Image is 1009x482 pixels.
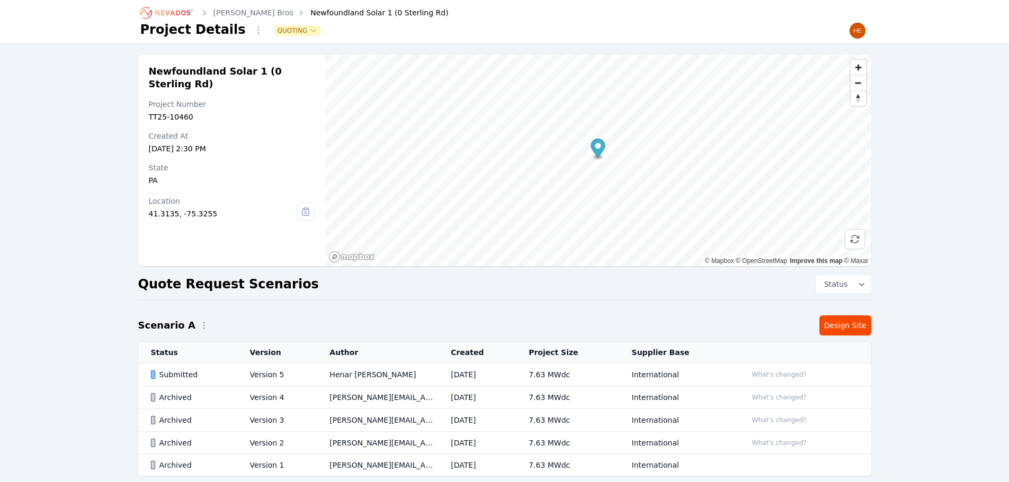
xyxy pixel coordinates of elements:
[237,454,317,476] td: Version 1
[328,251,375,263] a: Mapbox homepage
[140,21,246,38] h1: Project Details
[851,90,866,106] button: Reset bearing to north
[151,415,232,425] div: Archived
[237,342,317,363] th: Version
[851,76,866,90] span: Zoom out
[747,437,811,449] button: What's changed?
[213,7,294,18] a: [PERSON_NAME] Bros
[317,454,438,476] td: [PERSON_NAME][EMAIL_ADDRESS][PERSON_NAME][DOMAIN_NAME]
[317,342,438,363] th: Author
[237,363,317,386] td: Version 5
[317,386,438,409] td: [PERSON_NAME][EMAIL_ADDRESS][PERSON_NAME][DOMAIN_NAME]
[149,162,315,173] div: State
[275,26,320,35] button: Quoting
[149,175,315,186] div: PA
[844,257,869,265] a: Maxar
[138,363,871,386] tr: SubmittedVersion 5Henar [PERSON_NAME][DATE]7.63 MWdcInternationalWhat's changed?
[516,363,619,386] td: 7.63 MWdc
[149,208,297,219] div: 41.3135, -75.3255
[516,409,619,432] td: 7.63 MWdc
[619,363,735,386] td: International
[516,454,619,476] td: 7.63 MWdc
[747,369,811,380] button: What's changed?
[151,392,232,403] div: Archived
[237,432,317,454] td: Version 2
[619,454,735,476] td: International
[438,432,516,454] td: [DATE]
[317,409,438,432] td: [PERSON_NAME][EMAIL_ADDRESS][PERSON_NAME][DOMAIN_NAME]
[591,139,605,160] div: Map marker
[516,432,619,454] td: 7.63 MWdc
[138,432,871,454] tr: ArchivedVersion 2[PERSON_NAME][EMAIL_ADDRESS][PERSON_NAME][DOMAIN_NAME][DATE]7.63 MWdcInternation...
[317,432,438,454] td: [PERSON_NAME][EMAIL_ADDRESS][PERSON_NAME][DOMAIN_NAME]
[516,342,619,363] th: Project Size
[816,275,871,294] button: Status
[851,60,866,75] button: Zoom in
[149,65,315,90] h2: Newfoundland Solar 1 (0 Sterling Rd)
[151,369,232,380] div: Submitted
[296,7,448,18] div: Newfoundland Solar 1 (0 Sterling Rd)
[747,392,811,403] button: What's changed?
[619,409,735,432] td: International
[149,112,315,122] div: TT25-10460
[138,342,237,363] th: Status
[237,409,317,432] td: Version 3
[317,363,438,386] td: Henar [PERSON_NAME]
[619,386,735,409] td: International
[819,315,871,335] a: Design Site
[820,279,848,289] span: Status
[149,99,315,110] div: Project Number
[849,22,866,39] img: Henar Luque
[149,143,315,154] div: [DATE] 2:30 PM
[619,432,735,454] td: International
[790,257,842,265] a: Improve this map
[149,196,297,206] div: Location
[151,438,232,448] div: Archived
[138,386,871,409] tr: ArchivedVersion 4[PERSON_NAME][EMAIL_ADDRESS][PERSON_NAME][DOMAIN_NAME][DATE]7.63 MWdcInternation...
[438,409,516,432] td: [DATE]
[138,318,195,333] h2: Scenario A
[438,363,516,386] td: [DATE]
[705,257,734,265] a: Mapbox
[325,54,871,266] canvas: Map
[138,454,871,476] tr: ArchivedVersion 1[PERSON_NAME][EMAIL_ADDRESS][PERSON_NAME][DOMAIN_NAME][DATE]7.63 MWdcInternational
[747,414,811,426] button: What's changed?
[438,386,516,409] td: [DATE]
[736,257,787,265] a: OpenStreetMap
[438,342,516,363] th: Created
[138,276,319,293] h2: Quote Request Scenarios
[237,386,317,409] td: Version 4
[149,131,315,141] div: Created At
[516,386,619,409] td: 7.63 MWdc
[151,460,232,470] div: Archived
[138,409,871,432] tr: ArchivedVersion 3[PERSON_NAME][EMAIL_ADDRESS][PERSON_NAME][DOMAIN_NAME][DATE]7.63 MWdcInternation...
[619,342,735,363] th: Supplier Base
[851,75,866,90] button: Zoom out
[438,454,516,476] td: [DATE]
[140,4,449,21] nav: Breadcrumb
